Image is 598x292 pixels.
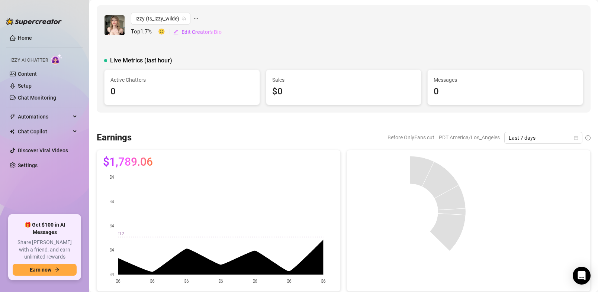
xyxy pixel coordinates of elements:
span: Active Chatters [110,76,254,84]
span: Top 1.7 % [131,27,158,36]
img: logo-BBDzfeDw.svg [6,18,62,25]
span: Earn now [30,267,51,273]
a: Chat Monitoring [18,95,56,101]
a: Discover Viral Videos [18,147,68,153]
span: Chat Copilot [18,126,71,137]
span: $1,789.06 [103,156,153,168]
a: Setup [18,83,32,89]
h3: Earnings [97,132,132,144]
div: $0 [272,85,415,99]
img: Chat Copilot [10,129,15,134]
div: 0 [110,85,254,99]
span: 🙂 [158,27,173,36]
img: AI Chatter [51,54,62,65]
span: Share [PERSON_NAME] with a friend, and earn unlimited rewards [13,239,77,261]
div: Open Intercom Messenger [573,267,591,285]
div: 0 [434,85,577,99]
span: Last 7 days [509,132,578,143]
span: calendar [574,136,578,140]
span: Izzy AI Chatter [10,57,48,64]
span: 🎁 Get $100 in AI Messages [13,221,77,236]
span: Automations [18,111,71,123]
span: team [182,16,186,21]
span: info-circle [585,135,591,140]
a: Home [18,35,32,41]
a: Content [18,71,37,77]
span: PDT America/Los_Angeles [439,132,500,143]
a: Settings [18,162,38,168]
span: arrow-right [54,267,60,272]
button: Earn nowarrow-right [13,264,77,276]
span: Sales [272,76,415,84]
span: Before OnlyFans cut [388,132,434,143]
img: Izzy (@ts_izzy_wilde) [105,15,125,35]
span: Messages [434,76,577,84]
span: Edit Creator's Bio [181,29,222,35]
button: Edit Creator's Bio [173,26,222,38]
span: edit [173,29,179,35]
span: thunderbolt [10,114,16,120]
span: ellipsis [193,13,199,25]
span: Live Metrics (last hour) [110,56,172,65]
span: Izzy (ts_izzy_wilde) [135,13,186,24]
